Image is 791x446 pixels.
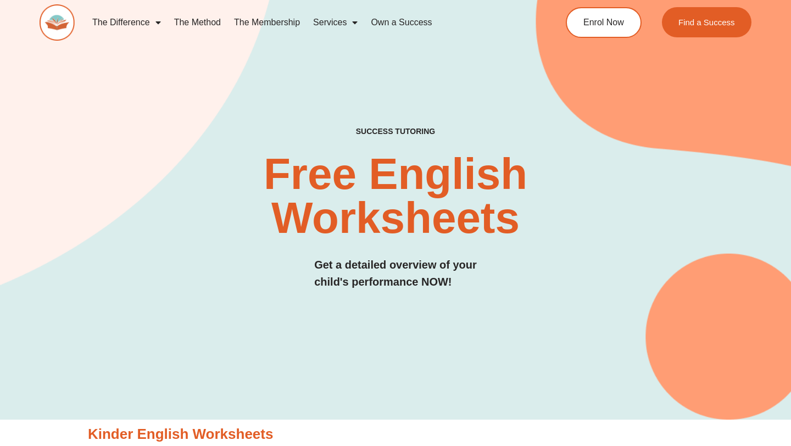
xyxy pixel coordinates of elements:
[86,10,525,35] nav: Menu
[566,7,642,38] a: Enrol Now
[160,152,630,240] h2: Free English Worksheets​
[314,257,477,291] h3: Get a detailed overview of your child's performance NOW!
[662,7,751,37] a: Find a Success
[307,10,364,35] a: Services
[678,18,735,26] span: Find a Success
[168,10,227,35] a: The Method
[583,18,624,27] span: Enrol Now
[290,127,501,136] h4: SUCCESS TUTORING​
[227,10,307,35] a: The Membership
[364,10,438,35] a: Own a Success
[86,10,168,35] a: The Difference
[88,425,703,444] h3: Kinder English Worksheets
